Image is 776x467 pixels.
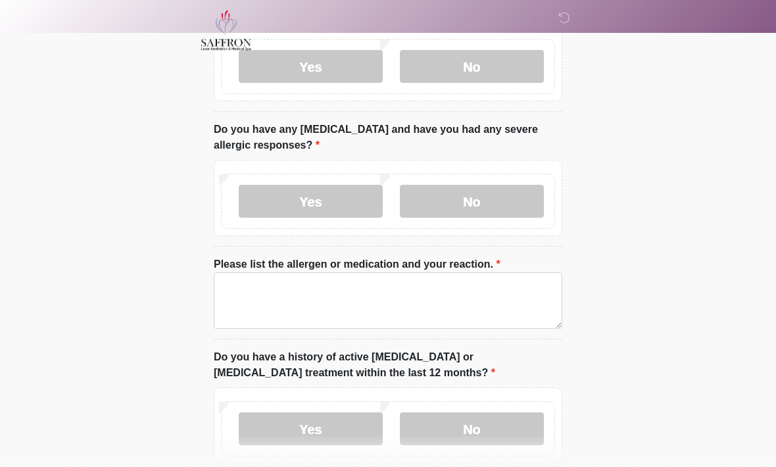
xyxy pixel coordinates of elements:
label: No [400,412,544,445]
label: Do you have any [MEDICAL_DATA] and have you had any severe allergic responses? [214,122,562,153]
label: Do you have a history of active [MEDICAL_DATA] or [MEDICAL_DATA] treatment within the last 12 mon... [214,349,562,381]
label: Please list the allergen or medication and your reaction. [214,257,500,272]
label: No [400,50,544,83]
label: Yes [239,185,383,218]
img: Saffron Laser Aesthetics and Medical Spa Logo [201,10,252,51]
label: Yes [239,50,383,83]
label: No [400,185,544,218]
label: Yes [239,412,383,445]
